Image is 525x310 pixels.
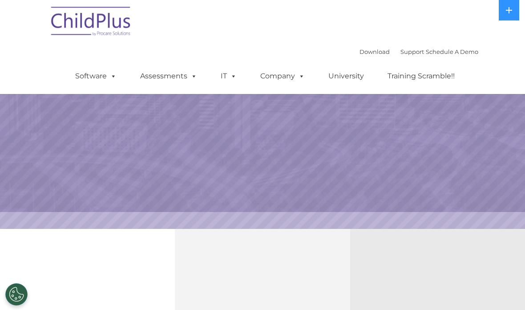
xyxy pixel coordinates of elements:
[379,67,464,85] a: Training Scramble!!
[5,283,28,306] button: Cookies Settings
[400,48,424,55] a: Support
[212,67,246,85] a: IT
[66,67,125,85] a: Software
[319,67,373,85] a: University
[131,67,206,85] a: Assessments
[47,0,136,45] img: ChildPlus by Procare Solutions
[359,48,478,55] font: |
[426,48,478,55] a: Schedule A Demo
[251,67,314,85] a: Company
[359,48,390,55] a: Download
